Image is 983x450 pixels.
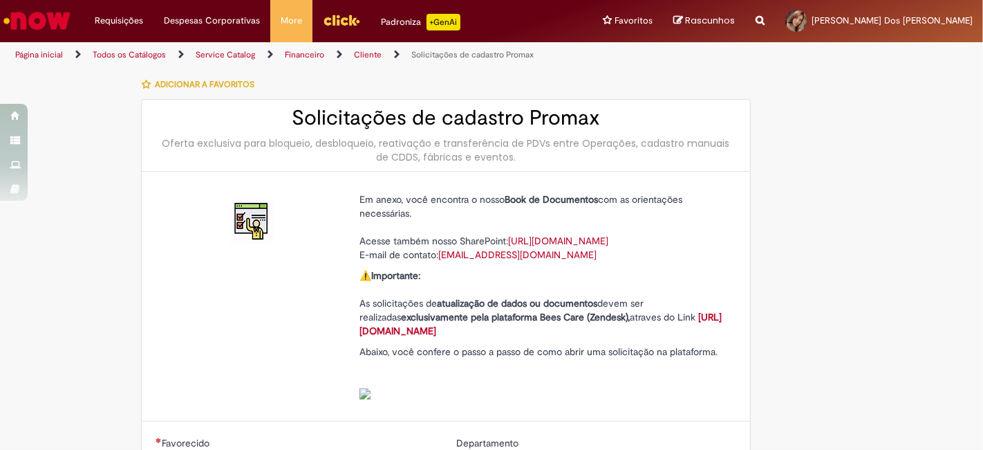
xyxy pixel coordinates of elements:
a: [URL][DOMAIN_NAME] [359,311,722,337]
strong: Book de Documentos [505,193,598,206]
p: ⚠️ As solicitações de devem ser realizadas atraves do Link [359,269,726,338]
span: Favoritos [615,14,653,28]
a: Solicitações de cadastro Promax [411,49,534,60]
span: Adicionar a Favoritos [155,79,254,90]
a: Rascunhos [673,15,735,28]
span: Necessários - Favorecido [162,437,212,449]
a: Service Catalog [196,49,255,60]
button: Adicionar a Favoritos [141,70,262,99]
strong: exclusivamente pela plataforma Bees Care (Zendesk), [401,311,630,323]
strong: atualização de dados ou documentos [437,297,597,309]
span: Rascunhos [685,14,735,27]
a: Cliente [354,49,382,60]
span: Requisições [95,14,143,28]
p: Abaixo, você confere o passo a passo de como abrir uma solicitação na plataforma. [359,345,726,400]
span: [PERSON_NAME] Dos [PERSON_NAME] [812,15,973,26]
span: Departamento [456,437,521,449]
a: Página inicial [15,49,63,60]
span: More [281,14,302,28]
a: [URL][DOMAIN_NAME] [508,235,608,247]
a: [EMAIL_ADDRESS][DOMAIN_NAME] [438,249,597,261]
h2: Solicitações de cadastro Promax [156,107,736,129]
div: Padroniza [381,14,460,30]
a: Todos os Catálogos [93,49,166,60]
img: sys_attachment.do [359,388,371,399]
span: Despesas Corporativas [164,14,260,28]
img: ServiceNow [1,7,73,35]
p: Em anexo, você encontra o nosso com as orientações necessárias. Acesse também nosso SharePoint: E... [359,192,726,262]
img: Solicitações de cadastro Promax [230,199,274,244]
span: Necessários [156,438,162,443]
a: Financeiro [285,49,324,60]
strong: Importante: [371,269,420,282]
img: click_logo_yellow_360x200.png [323,10,360,30]
div: Oferta exclusiva para bloqueio, desbloqueio, reativação e transferência de PDVs entre Operações, ... [156,136,736,164]
ul: Trilhas de página [10,42,645,68]
p: +GenAi [427,14,460,30]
